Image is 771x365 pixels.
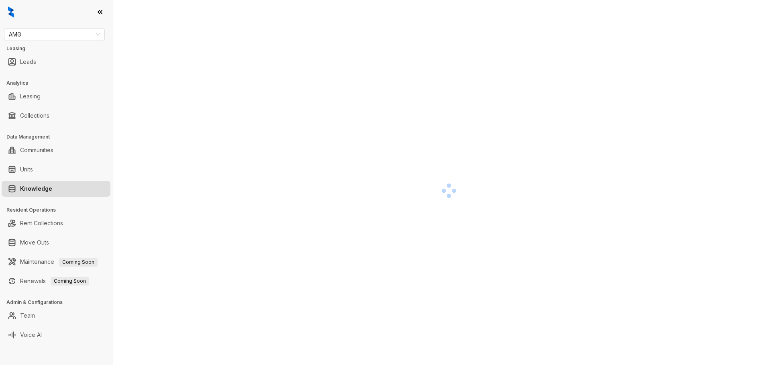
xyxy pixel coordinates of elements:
span: Coming Soon [51,277,89,285]
a: RenewalsComing Soon [20,273,89,289]
h3: Resident Operations [6,206,112,214]
a: Voice AI [20,327,42,343]
li: Maintenance [2,254,110,270]
li: Rent Collections [2,215,110,231]
li: Knowledge [2,181,110,197]
li: Leads [2,54,110,70]
a: Collections [20,108,49,124]
li: Team [2,308,110,324]
h3: Analytics [6,80,112,87]
li: Collections [2,108,110,124]
h3: Data Management [6,133,112,141]
a: Team [20,308,35,324]
li: Renewals [2,273,110,289]
a: Leads [20,54,36,70]
li: Units [2,161,110,177]
li: Communities [2,142,110,158]
a: Knowledge [20,181,52,197]
h3: Leasing [6,45,112,52]
a: Leasing [20,88,41,104]
a: Units [20,161,33,177]
span: AMG [9,29,100,41]
a: Move Outs [20,234,49,251]
h3: Admin & Configurations [6,299,112,306]
span: Coming Soon [59,258,98,267]
li: Voice AI [2,327,110,343]
a: Communities [20,142,53,158]
li: Move Outs [2,234,110,251]
img: logo [8,6,14,18]
li: Leasing [2,88,110,104]
a: Rent Collections [20,215,63,231]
